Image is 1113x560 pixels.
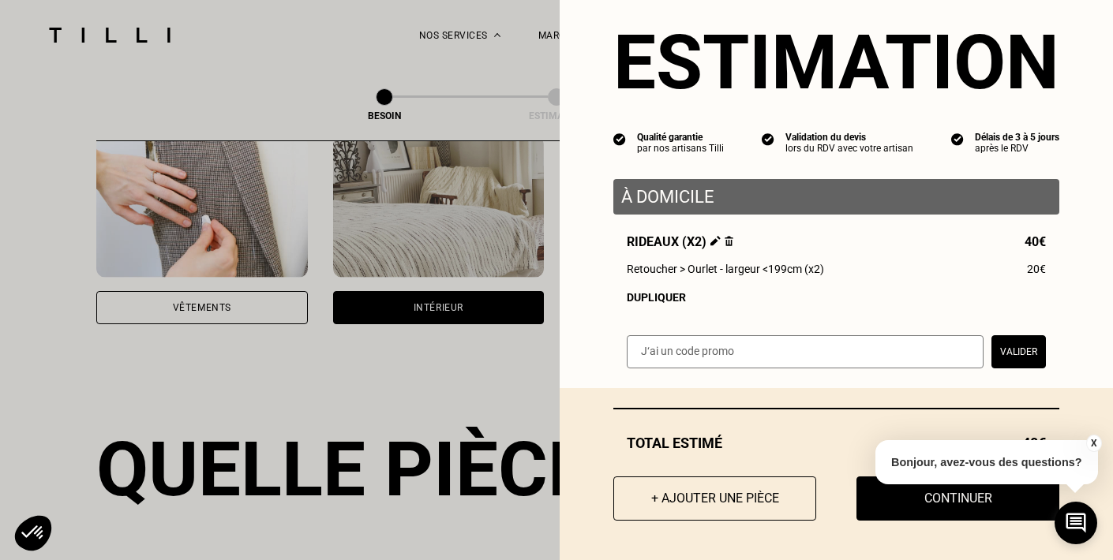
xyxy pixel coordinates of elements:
[762,132,774,146] img: icon list info
[627,263,824,275] span: Retoucher > Ourlet - largeur <199cm (x2)
[856,476,1059,521] button: Continuer
[613,435,1059,451] div: Total estimé
[785,143,913,154] div: lors du RDV avec votre artisan
[1085,435,1101,452] button: X
[627,335,984,368] input: J‘ai un code promo
[991,335,1046,368] button: Valider
[725,236,733,246] img: Supprimer
[613,132,626,146] img: icon list info
[975,132,1059,143] div: Délais de 3 à 5 jours
[710,236,721,246] img: Éditer
[627,234,733,249] span: Rideaux (x2)
[975,143,1059,154] div: après le RDV
[1027,263,1046,275] span: 20€
[951,132,964,146] img: icon list info
[875,440,1098,484] p: Bonjour, avez-vous des questions?
[637,132,724,143] div: Qualité garantie
[785,132,913,143] div: Validation du devis
[637,143,724,154] div: par nos artisans Tilli
[613,476,816,521] button: + Ajouter une pièce
[613,18,1059,106] section: Estimation
[627,291,1046,304] div: Dupliquer
[1025,234,1046,249] span: 40€
[621,187,1051,207] p: À domicile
